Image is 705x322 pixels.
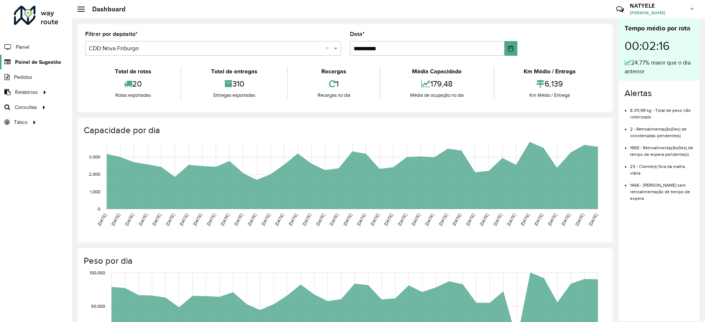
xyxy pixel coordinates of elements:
[533,213,544,227] text: [DATE]
[630,10,685,16] span: [PERSON_NAME]
[87,76,179,92] div: 20
[98,206,100,211] text: 0
[260,213,271,227] text: [DATE]
[124,213,134,227] text: [DATE]
[479,213,489,227] text: [DATE]
[625,33,694,58] div: 00:02:16
[630,120,694,139] li: 2 - Retroalimentação(ões) de coordenadas pendente(s)
[326,44,332,53] span: Clear all
[496,76,604,92] div: 6,139
[165,213,176,227] text: [DATE]
[630,158,694,176] li: 23 - Cliente(s) fora da malha viária
[183,67,285,76] div: Total de entregas
[383,213,394,227] text: [DATE]
[369,213,380,227] text: [DATE]
[178,213,189,227] text: [DATE]
[206,213,216,227] text: [DATE]
[89,154,100,159] text: 3,000
[290,76,378,92] div: 1
[85,5,126,13] h2: Dashboard
[183,92,285,99] div: Entregas exportadas
[16,43,29,51] span: Painel
[220,213,230,227] text: [DATE]
[465,213,476,227] text: [DATE]
[630,139,694,158] li: 1965 - Retroalimentação(ões) de tempo de espera pendente(s)
[89,172,100,177] text: 2,000
[424,213,435,227] text: [DATE]
[97,213,107,227] text: [DATE]
[15,88,38,96] span: Relatórios
[520,213,530,227] text: [DATE]
[192,213,203,227] text: [DATE]
[547,213,557,227] text: [DATE]
[290,92,378,99] div: Recargas no dia
[90,189,100,194] text: 1,000
[91,304,105,308] text: 50,000
[290,67,378,76] div: Recargas
[315,213,326,227] text: [DATE]
[356,213,366,227] text: [DATE]
[110,213,121,227] text: [DATE]
[630,102,694,120] li: 8.311,99 kg - Total de peso não roteirizado
[288,213,298,227] text: [DATE]
[151,213,162,227] text: [DATE]
[301,213,312,227] text: [DATE]
[350,30,365,39] label: Data
[84,125,605,136] h4: Capacidade por dia
[329,213,339,227] text: [DATE]
[342,213,353,227] text: [DATE]
[382,67,491,76] div: Média Capacidade
[496,67,604,76] div: Km Médio / Entrega
[625,23,694,33] div: Tempo médio por rota
[138,213,148,227] text: [DATE]
[505,41,517,56] button: Choose Date
[274,213,285,227] text: [DATE]
[15,103,37,111] span: Consultas
[560,213,571,227] text: [DATE]
[14,118,28,126] span: Tático
[84,256,605,266] h4: Peso por dia
[630,176,694,202] li: 1466 - [PERSON_NAME] sem retroalimentação de tempo de espera
[451,213,462,227] text: [DATE]
[438,213,448,227] text: [DATE]
[411,213,421,227] text: [DATE]
[630,2,685,9] h3: NATYELE
[183,76,285,92] div: 310
[574,213,585,227] text: [DATE]
[233,213,244,227] text: [DATE]
[612,1,628,17] a: Contato Rápido
[382,92,491,99] div: Média de ocupação no dia
[588,213,599,227] text: [DATE]
[87,67,179,76] div: Total de rotas
[247,213,257,227] text: [DATE]
[492,213,503,227] text: [DATE]
[382,76,491,92] div: 179,48
[14,73,32,81] span: Pedidos
[397,213,408,227] text: [DATE]
[496,92,604,99] div: Km Médio / Entrega
[625,88,694,99] h4: Alertas
[625,58,694,76] div: 24,77% maior que o dia anterior
[87,92,179,99] div: Rotas exportadas
[85,30,138,39] label: Filtrar por depósito
[15,58,61,66] span: Painel de Sugestão
[506,213,517,227] text: [DATE]
[90,270,105,275] text: 100,000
